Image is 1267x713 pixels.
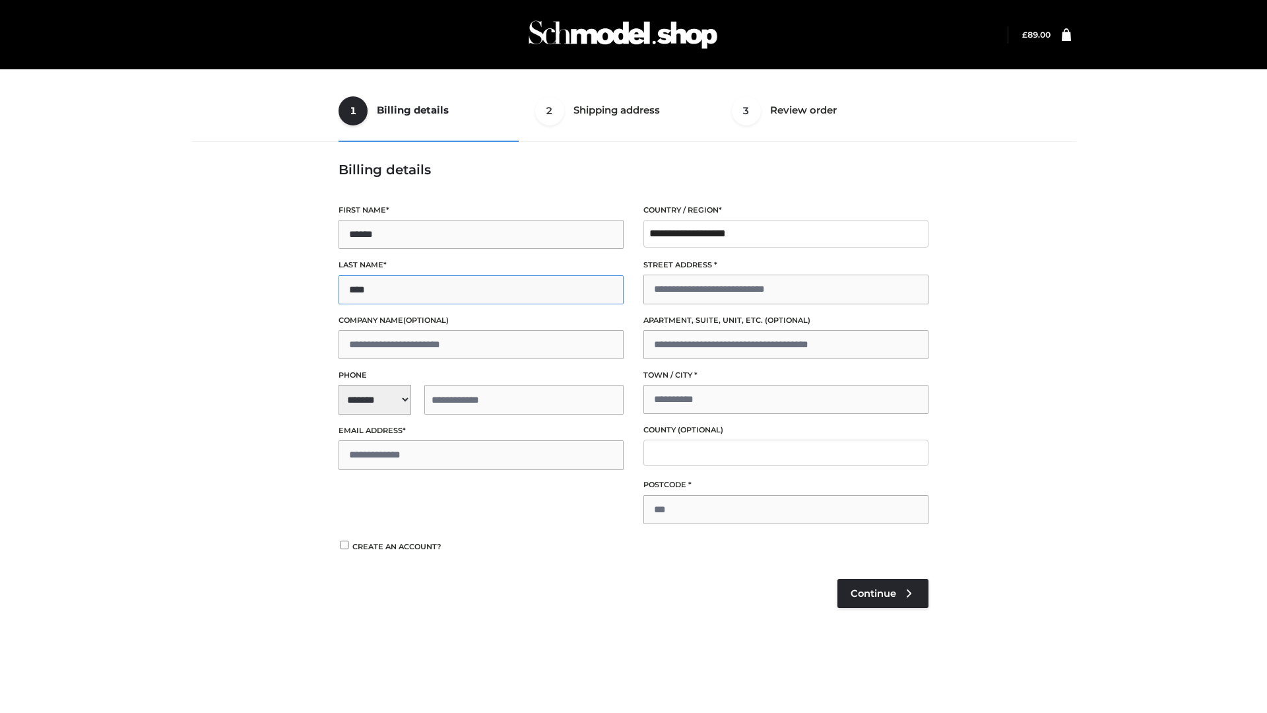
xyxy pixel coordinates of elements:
label: Phone [339,369,624,382]
span: (optional) [765,316,810,325]
span: (optional) [403,316,449,325]
label: Last name [339,259,624,271]
label: Email address [339,424,624,437]
span: Continue [851,588,896,599]
span: £ [1022,30,1027,40]
label: Company name [339,314,624,327]
h3: Billing details [339,162,928,178]
label: Apartment, suite, unit, etc. [643,314,928,327]
bdi: 89.00 [1022,30,1051,40]
a: Continue [837,579,928,608]
a: £89.00 [1022,30,1051,40]
label: Postcode [643,479,928,491]
img: Schmodel Admin 964 [524,9,722,61]
span: (optional) [678,425,723,434]
label: County [643,424,928,436]
span: Create an account? [352,542,441,551]
label: Street address [643,259,928,271]
label: Country / Region [643,204,928,217]
label: First name [339,204,624,217]
label: Town / City [643,369,928,382]
input: Create an account? [339,541,350,549]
